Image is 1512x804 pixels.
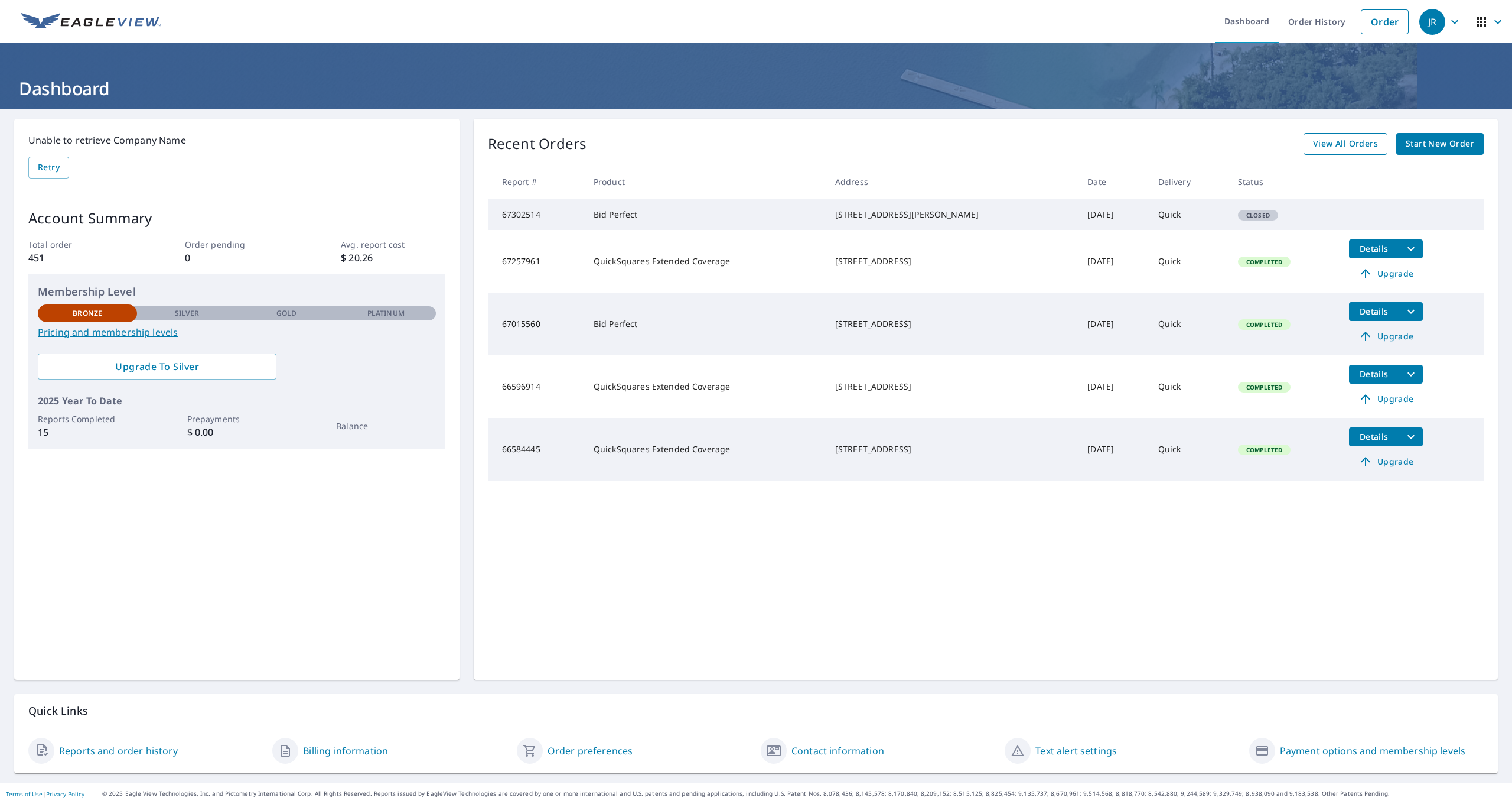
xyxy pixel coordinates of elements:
[488,418,584,481] td: 66584445
[1349,302,1399,321] button: detailsBtn-67015560
[1361,9,1409,34] a: Order
[1399,365,1423,384] button: filesDropdownBtn-66596914
[488,199,584,230] td: 67302514
[28,238,132,251] p: Total order
[175,308,200,319] p: Silver
[38,425,137,439] p: 15
[1239,383,1289,391] span: Completed
[1356,243,1392,254] span: Details
[1280,744,1466,758] a: Payment options and membership levels
[14,76,1498,100] h1: Dashboard
[47,360,267,373] span: Upgrade To Silver
[28,703,1484,718] p: Quick Links
[1149,164,1228,199] th: Delivery
[38,160,60,175] span: Retry
[548,744,633,758] a: Order preferences
[584,230,826,293] td: QuickSquares Extended Coverage
[1239,446,1289,454] span: Completed
[584,199,826,230] td: Bid Perfect
[38,354,276,380] a: Upgrade To Silver
[1349,365,1399,384] button: detailsBtn-66596914
[1349,239,1399,258] button: detailsBtn-67257961
[1228,164,1340,199] th: Status
[1356,306,1392,317] span: Details
[1078,355,1148,418] td: [DATE]
[488,164,584,199] th: Report #
[1149,418,1228,481] td: Quick
[1396,133,1484,155] a: Start New Order
[1356,267,1416,281] span: Upgrade
[1349,390,1423,409] a: Upgrade
[584,418,826,481] td: QuickSquares Extended Coverage
[835,209,1068,221] div: [STREET_ADDRESS][PERSON_NAME]
[1149,355,1228,418] td: Quick
[102,789,1506,798] p: © 2025 Eagle View Technologies, Inc. and Pictometry International Corp. All Rights Reserved. Repo...
[276,308,296,319] p: Gold
[835,255,1068,267] div: [STREET_ADDRESS]
[1078,293,1148,355] td: [DATE]
[1349,264,1423,283] a: Upgrade
[488,293,584,355] td: 67015560
[1078,418,1148,481] td: [DATE]
[1356,392,1416,406] span: Upgrade
[584,355,826,418] td: QuickSquares Extended Coverage
[1419,9,1445,35] div: JR
[1239,258,1289,266] span: Completed
[1399,302,1423,321] button: filesDropdownBtn-67015560
[1304,133,1387,155] a: View All Orders
[185,238,289,251] p: Order pending
[1356,368,1392,380] span: Details
[303,744,388,758] a: Billing information
[367,308,405,319] p: Platinum
[1406,137,1474,151] span: Start New Order
[38,284,436,300] p: Membership Level
[1078,164,1148,199] th: Date
[73,308,102,319] p: Bronze
[835,318,1068,330] div: [STREET_ADDRESS]
[1399,427,1423,446] button: filesDropdownBtn-66584445
[38,413,137,425] p: Reports Completed
[488,230,584,293] td: 67257961
[38,325,436,339] a: Pricing and membership levels
[835,381,1068,393] div: [STREET_ADDRESS]
[59,744,178,758] a: Reports and order history
[6,790,43,798] a: Terms of Use
[488,355,584,418] td: 66596914
[1349,452,1423,471] a: Upgrade
[1035,744,1117,758] a: Text alert settings
[584,293,826,355] td: Bid Perfect
[341,238,445,251] p: Avg. report cost
[1349,327,1423,346] a: Upgrade
[1149,293,1228,355] td: Quick
[38,394,436,408] p: 2025 Year To Date
[1149,199,1228,230] td: Quick
[1078,230,1148,293] td: [DATE]
[1239,320,1289,329] span: Completed
[187,425,286,439] p: $ 0.00
[826,164,1078,199] th: Address
[1239,211,1277,219] span: Closed
[28,133,445,147] p: Unable to retrieve Company Name
[28,208,445,229] p: Account Summary
[187,413,286,425] p: Prepayments
[336,420,435,432] p: Balance
[1399,239,1423,258] button: filesDropdownBtn-67257961
[488,133,587,155] p: Recent Orders
[1313,137,1378,151] span: View All Orders
[835,443,1068,455] div: [STREET_ADDRESS]
[28,251,132,265] p: 451
[28,157,69,179] button: Retry
[1356,329,1416,343] span: Upgrade
[341,251,445,265] p: $ 20.26
[21,13,161,31] img: EV Logo
[584,164,826,199] th: Product
[1349,427,1399,446] button: detailsBtn-66584445
[1149,230,1228,293] td: Quick
[185,251,289,265] p: 0
[46,790,84,798] a: Privacy Policy
[6,790,84,797] p: |
[1356,455,1416,469] span: Upgrade
[791,744,884,758] a: Contact information
[1356,431,1392,442] span: Details
[1078,199,1148,230] td: [DATE]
